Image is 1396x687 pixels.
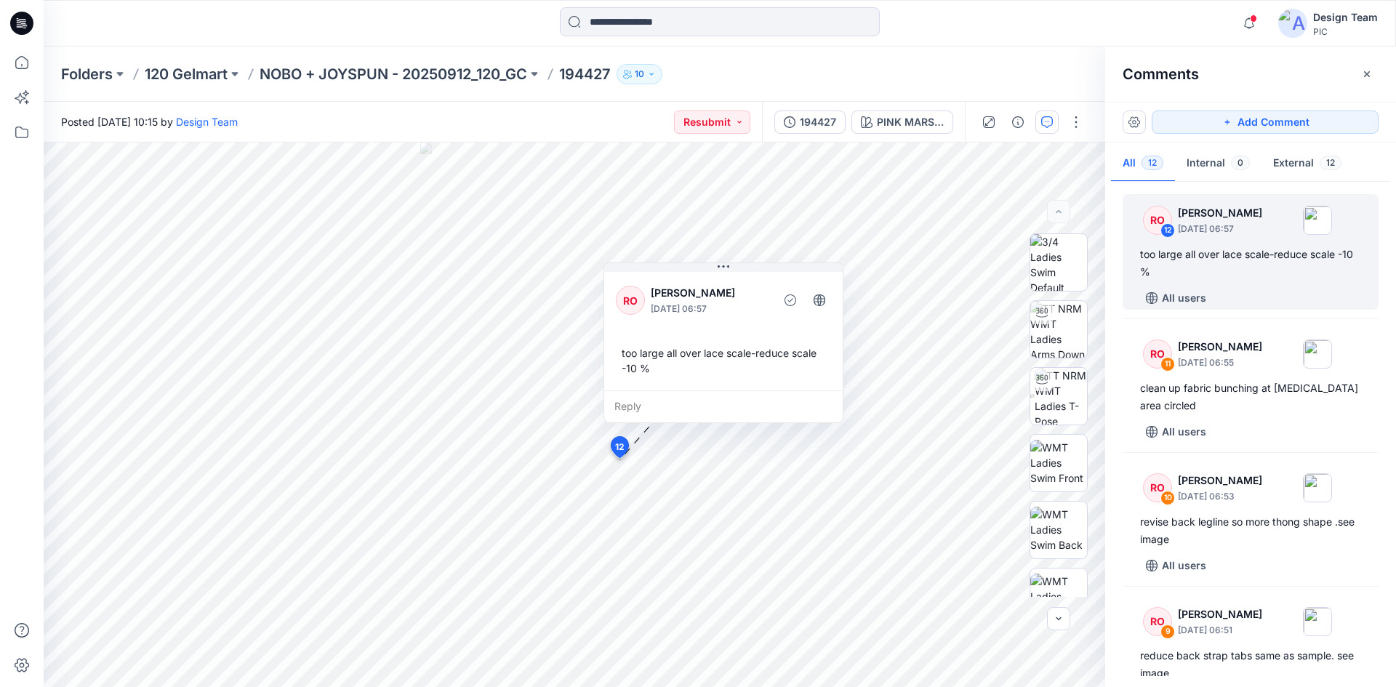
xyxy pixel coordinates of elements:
p: [PERSON_NAME] [651,284,769,302]
div: revise back legline so more thong shape .see image [1140,513,1361,548]
div: 9 [1160,624,1175,639]
div: too large all over lace scale-reduce scale -10 % [616,340,831,382]
div: RO [616,286,645,315]
span: Posted [DATE] 10:15 by [61,114,238,129]
p: [DATE] 06:51 [1178,623,1262,638]
p: 10 [635,66,644,82]
div: PINK MARSHMALLOW [877,114,944,130]
div: 12 [1160,223,1175,238]
div: RO [1143,607,1172,636]
button: All users [1140,554,1212,577]
a: NOBO + JOYSPUN - 20250912_120_GC [260,64,527,84]
div: RO [1143,340,1172,369]
button: All users [1140,420,1212,443]
p: 194427 [559,64,611,84]
button: 10 [617,64,662,84]
p: All users [1162,423,1206,441]
a: Design Team [176,116,238,128]
span: 12 [1142,156,1163,170]
img: avatar [1278,9,1307,38]
button: All [1111,145,1175,182]
div: 10 [1160,491,1175,505]
p: [DATE] 06:53 [1178,489,1262,504]
span: 12 [615,441,625,454]
div: too large all over lace scale-reduce scale -10 % [1140,246,1361,281]
p: [DATE] 06:55 [1178,355,1262,370]
div: 11 [1160,357,1175,371]
div: PIC [1313,26,1378,37]
div: clean up fabric bunching at [MEDICAL_DATA] area circled [1140,379,1361,414]
img: WMT Ladies Swim Left [1030,574,1087,619]
div: 194427 [800,114,836,130]
button: Details [1006,111,1030,134]
img: TT NRM WMT Ladies Arms Down [1030,301,1087,358]
span: 0 [1231,156,1250,170]
button: Internal [1175,145,1261,182]
a: 120 Gelmart [145,64,228,84]
img: 3/4 Ladies Swim Default [1030,234,1087,291]
p: All users [1162,557,1206,574]
p: [PERSON_NAME] [1178,606,1262,623]
div: RO [1143,206,1172,235]
p: [DATE] 06:57 [651,302,769,316]
div: Reply [604,390,843,422]
button: 194427 [774,111,846,134]
img: WMT Ladies Swim Front [1030,440,1087,486]
p: All users [1162,289,1206,307]
button: All users [1140,286,1212,310]
button: Add Comment [1152,111,1379,134]
p: [PERSON_NAME] [1178,338,1262,355]
div: RO [1143,473,1172,502]
div: Design Team [1313,9,1378,26]
img: TT NRM WMT Ladies T-Pose [1035,368,1087,425]
p: [PERSON_NAME] [1178,204,1262,222]
p: [PERSON_NAME] [1178,472,1262,489]
span: 12 [1320,156,1341,170]
h2: Comments [1123,65,1199,83]
button: PINK MARSHMALLOW [851,111,953,134]
a: Folders [61,64,113,84]
button: External [1261,145,1353,182]
div: reduce back strap tabs same as sample. see image [1140,647,1361,682]
img: WMT Ladies Swim Back [1030,507,1087,553]
p: [DATE] 06:57 [1178,222,1262,236]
